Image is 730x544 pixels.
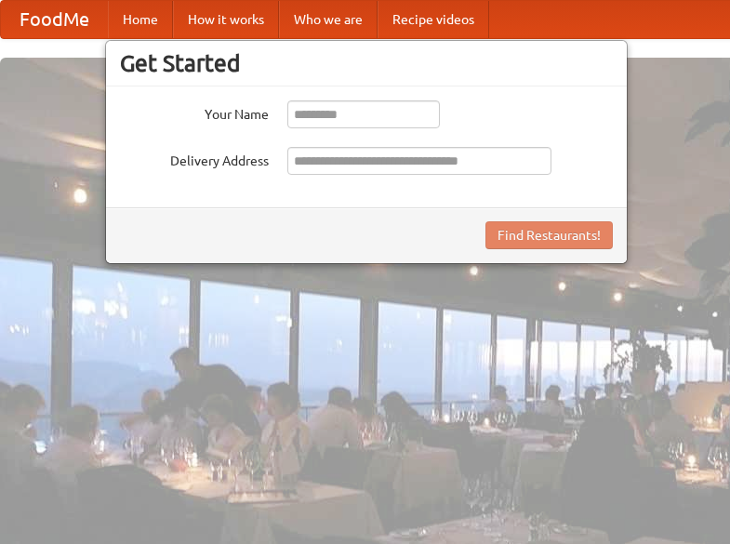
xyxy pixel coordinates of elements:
[108,1,173,38] a: Home
[1,1,108,38] a: FoodMe
[120,49,613,77] h3: Get Started
[173,1,279,38] a: How it works
[279,1,378,38] a: Who we are
[378,1,489,38] a: Recipe videos
[120,147,269,170] label: Delivery Address
[485,221,613,249] button: Find Restaurants!
[120,100,269,124] label: Your Name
